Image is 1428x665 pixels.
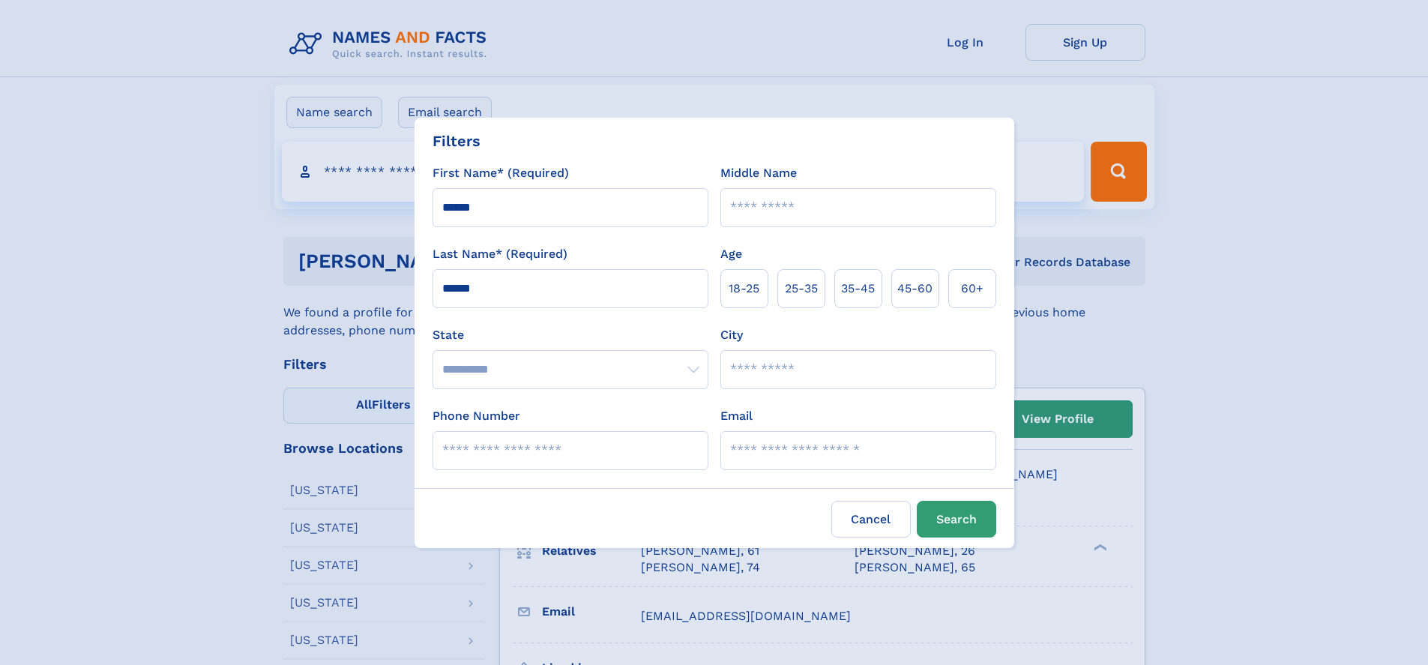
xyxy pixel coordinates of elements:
span: 45‑60 [897,280,933,298]
button: Search [917,501,996,538]
span: 25‑35 [785,280,818,298]
label: Email [720,407,753,425]
label: Phone Number [433,407,520,425]
label: First Name* (Required) [433,164,569,182]
label: Middle Name [720,164,797,182]
label: Cancel [831,501,911,538]
label: State [433,326,708,344]
label: Age [720,245,742,263]
label: City [720,326,743,344]
span: 60+ [961,280,983,298]
label: Last Name* (Required) [433,245,567,263]
span: 18‑25 [729,280,759,298]
div: Filters [433,130,480,152]
span: 35‑45 [841,280,875,298]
